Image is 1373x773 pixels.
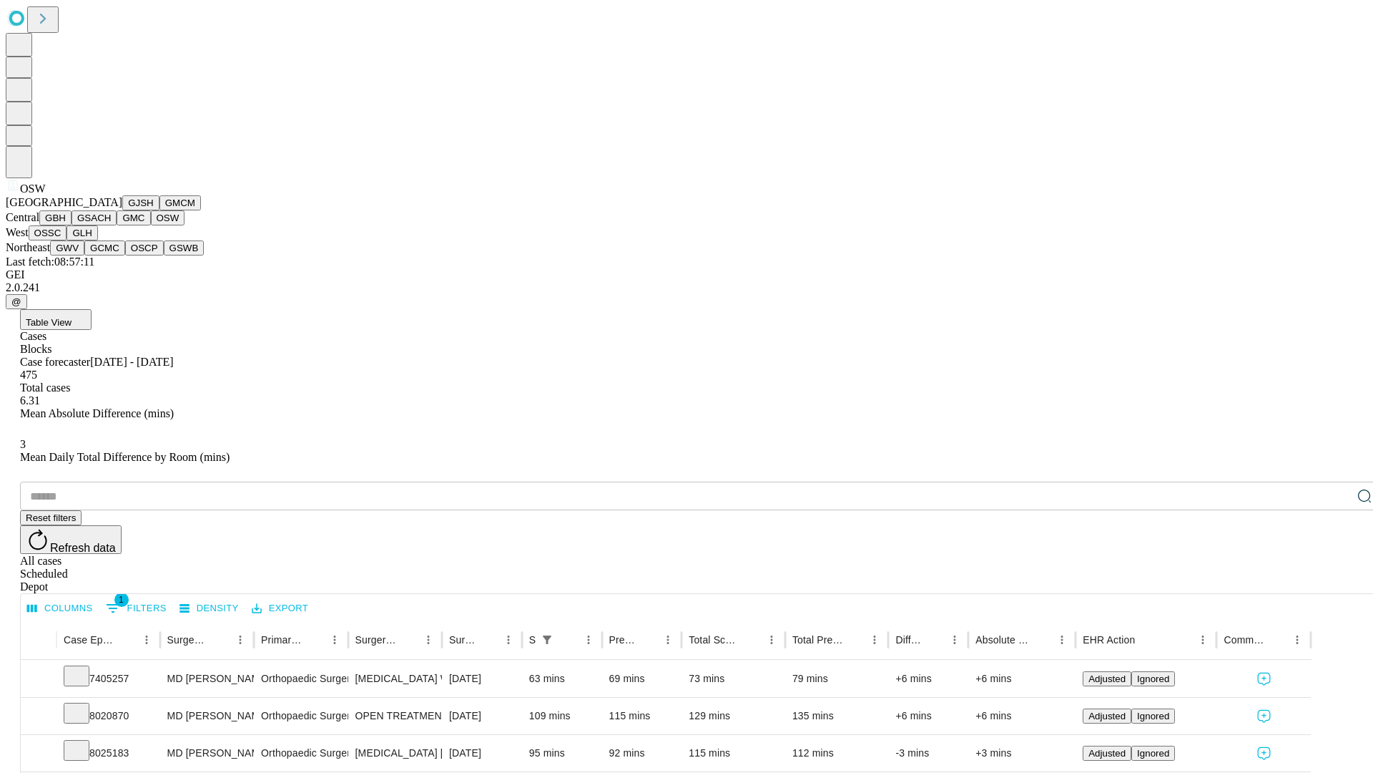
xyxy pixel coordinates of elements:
[355,634,397,646] div: Surgery Name
[398,630,418,650] button: Sort
[1136,630,1156,650] button: Sort
[1088,711,1126,721] span: Adjusted
[20,356,90,368] span: Case forecaster
[137,630,157,650] button: Menu
[64,634,115,646] div: Case Epic Id
[176,598,242,620] button: Density
[29,225,67,240] button: OSSC
[609,634,637,646] div: Predicted In Room Duration
[895,661,961,697] div: +6 mins
[355,661,435,697] div: [MEDICAL_DATA] WITH [MEDICAL_DATA] REPAIR
[72,210,117,225] button: GSACH
[39,210,72,225] button: GBH
[210,630,230,650] button: Sort
[792,735,882,772] div: 112 mins
[20,407,174,419] span: Mean Absolute Difference (mins)
[84,240,125,256] button: GCMC
[159,195,201,210] button: GMCM
[20,369,37,381] span: 475
[6,226,29,238] span: West
[117,630,137,650] button: Sort
[261,698,340,734] div: Orthopaedic Surgery
[1287,630,1307,650] button: Menu
[1137,748,1169,759] span: Ignored
[529,735,595,772] div: 95 mins
[117,210,150,225] button: GMC
[498,630,518,650] button: Menu
[975,698,1068,734] div: +6 mins
[24,598,97,620] button: Select columns
[689,735,778,772] div: 115 mins
[975,735,1068,772] div: +3 mins
[167,661,247,697] div: MD [PERSON_NAME]
[1088,748,1126,759] span: Adjusted
[1193,630,1213,650] button: Menu
[895,634,923,646] div: Difference
[20,510,82,525] button: Reset filters
[449,698,515,734] div: [DATE]
[1083,634,1135,646] div: EHR Action
[1137,674,1169,684] span: Ignored
[20,183,46,195] span: OSW
[1137,711,1169,721] span: Ignored
[925,630,945,650] button: Sort
[529,661,595,697] div: 63 mins
[167,735,247,772] div: MD [PERSON_NAME]
[6,256,94,268] span: Last fetch: 08:57:11
[975,661,1068,697] div: +6 mins
[26,317,72,328] span: Table View
[20,309,92,330] button: Table View
[762,630,782,650] button: Menu
[64,661,153,697] div: 7405257
[1083,746,1131,761] button: Adjusted
[579,630,599,650] button: Menu
[230,630,250,650] button: Menu
[792,698,882,734] div: 135 mins
[261,661,340,697] div: Orthopaedic Surgery
[28,742,49,767] button: Expand
[164,240,205,256] button: GSWB
[102,597,170,620] button: Show filters
[122,195,159,210] button: GJSH
[1088,674,1126,684] span: Adjusted
[26,512,76,523] span: Reset filters
[355,698,435,734] div: OPEN TREATMENT [MEDICAL_DATA]
[28,704,49,729] button: Expand
[50,542,116,554] span: Refresh data
[248,598,312,620] button: Export
[6,211,39,223] span: Central
[125,240,164,256] button: OSCP
[28,667,49,692] button: Expand
[20,381,70,394] span: Total cases
[792,661,882,697] div: 79 mins
[1083,671,1131,686] button: Adjusted
[529,698,595,734] div: 109 mins
[895,698,961,734] div: +6 mins
[658,630,678,650] button: Menu
[609,661,675,697] div: 69 mins
[20,438,26,450] span: 3
[6,281,1367,294] div: 2.0.241
[1032,630,1052,650] button: Sort
[67,225,97,240] button: GLH
[975,634,1030,646] div: Absolute Difference
[638,630,658,650] button: Sort
[167,634,209,646] div: Surgeon Name
[1131,746,1175,761] button: Ignored
[20,451,230,463] span: Mean Daily Total Difference by Room (mins)
[11,296,21,307] span: @
[689,698,778,734] div: 129 mins
[558,630,579,650] button: Sort
[20,394,40,407] span: 6.31
[151,210,185,225] button: OSW
[845,630,865,650] button: Sort
[305,630,325,650] button: Sort
[449,661,515,697] div: [DATE]
[609,735,675,772] div: 92 mins
[50,240,84,256] button: GWV
[261,735,340,772] div: Orthopaedic Surgery
[529,634,536,646] div: Scheduled In Room Duration
[6,294,27,309] button: @
[167,698,247,734] div: MD [PERSON_NAME]
[64,698,153,734] div: 8020870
